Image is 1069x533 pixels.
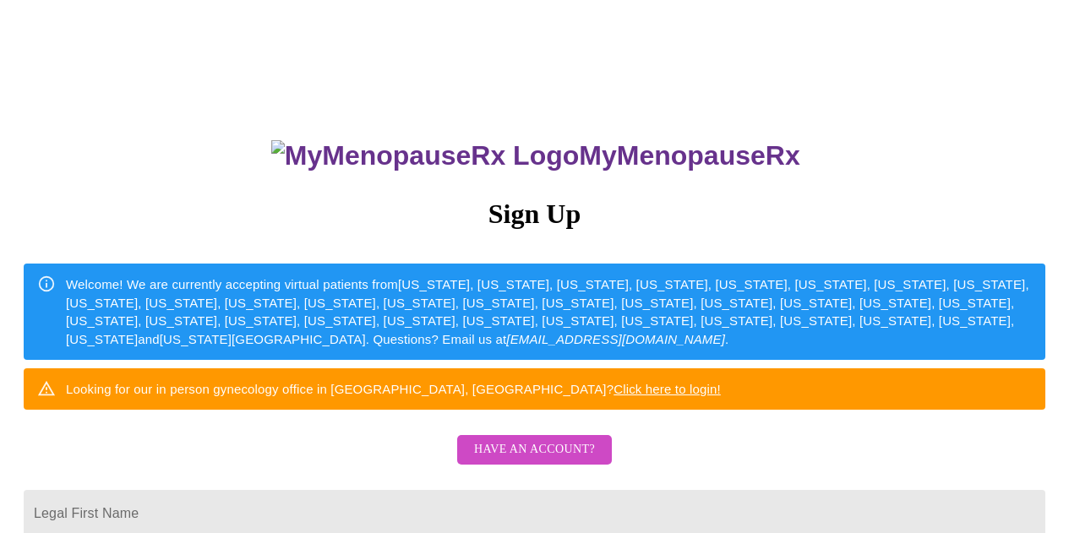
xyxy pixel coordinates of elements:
span: Have an account? [474,439,595,460]
a: Have an account? [453,454,616,468]
h3: MyMenopauseRx [26,140,1046,171]
button: Have an account? [457,435,612,465]
h3: Sign Up [24,199,1045,230]
em: [EMAIL_ADDRESS][DOMAIN_NAME] [506,332,725,346]
div: Welcome! We are currently accepting virtual patients from [US_STATE], [US_STATE], [US_STATE], [US... [66,269,1032,355]
div: Looking for our in person gynecology office in [GEOGRAPHIC_DATA], [GEOGRAPHIC_DATA]? [66,373,721,405]
img: MyMenopauseRx Logo [271,140,579,171]
a: Click here to login! [614,382,721,396]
